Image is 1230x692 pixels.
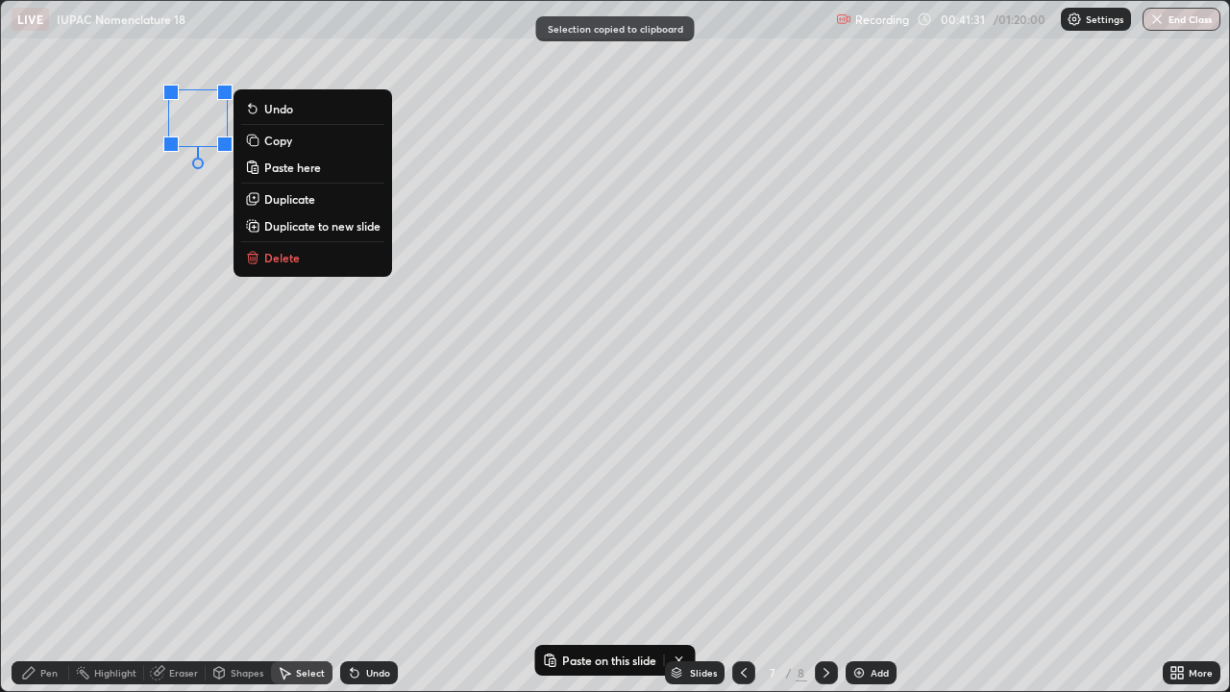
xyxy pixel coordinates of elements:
img: add-slide-button [851,665,867,680]
div: Select [296,668,325,678]
button: Undo [241,97,384,120]
p: LIVE [17,12,43,27]
img: class-settings-icons [1067,12,1082,27]
img: end-class-cross [1149,12,1165,27]
div: Undo [366,668,390,678]
button: Paste on this slide [539,649,660,672]
p: Settings [1086,14,1123,24]
p: Duplicate [264,191,315,207]
div: 7 [763,667,782,679]
div: Eraser [169,668,198,678]
p: IUPAC Nomenclature 18 [57,12,185,27]
p: Copy [264,133,292,148]
p: Duplicate to new slide [264,218,381,234]
button: Duplicate [241,187,384,210]
div: Add [871,668,889,678]
div: Shapes [231,668,263,678]
p: Recording [855,12,909,27]
p: Paste here [264,160,321,175]
p: Delete [264,250,300,265]
p: Paste on this slide [562,653,656,668]
div: Highlight [94,668,136,678]
div: / [786,667,792,679]
div: Slides [690,668,717,678]
p: Undo [264,101,293,116]
button: Paste here [241,156,384,179]
button: End Class [1143,8,1220,31]
div: Pen [40,668,58,678]
button: Copy [241,129,384,152]
button: Duplicate to new slide [241,214,384,237]
div: 8 [796,664,807,681]
button: Delete [241,246,384,269]
div: More [1189,668,1213,678]
img: recording.375f2c34.svg [836,12,851,27]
